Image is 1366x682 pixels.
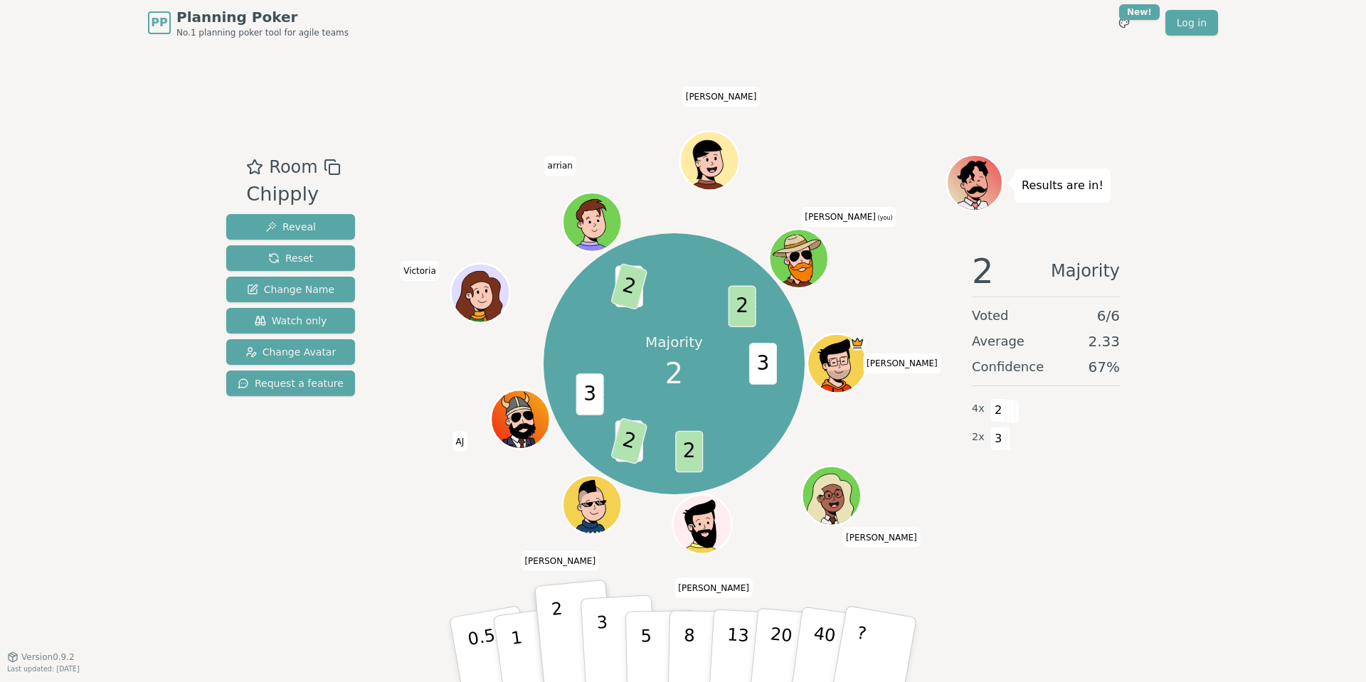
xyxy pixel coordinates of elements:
[1022,176,1103,196] p: Results are in!
[610,417,648,465] span: 2
[1088,331,1120,351] span: 2.33
[226,277,355,302] button: Change Name
[7,665,80,673] span: Last updated: [DATE]
[645,332,703,352] p: Majority
[972,430,985,445] span: 2 x
[226,308,355,334] button: Watch only
[972,331,1024,351] span: Average
[21,651,75,663] span: Version 0.9.2
[246,180,340,209] div: Chipply
[771,231,827,287] button: Click to change your avatar
[842,528,921,548] span: Click to change your name
[990,427,1007,451] span: 3
[7,651,75,663] button: Version0.9.2
[972,357,1044,377] span: Confidence
[972,401,985,417] span: 4 x
[674,578,753,598] span: Click to change your name
[255,314,327,328] span: Watch only
[876,215,893,221] span: (you)
[269,154,317,180] span: Room
[729,286,756,328] span: 2
[544,156,576,176] span: Click to change your name
[400,261,440,281] span: Click to change your name
[972,254,994,288] span: 2
[749,343,777,385] span: 3
[990,398,1007,422] span: 2
[850,336,865,351] span: Matthew is the host
[151,14,167,31] span: PP
[245,345,337,359] span: Change Avatar
[176,27,349,38] span: No.1 planning poker tool for agile teams
[226,339,355,365] button: Change Avatar
[226,214,355,240] button: Reveal
[1051,254,1120,288] span: Majority
[682,87,761,107] span: Click to change your name
[801,207,896,227] span: Click to change your name
[265,220,316,234] span: Reveal
[1089,357,1120,377] span: 67 %
[268,251,313,265] span: Reset
[521,551,599,571] span: Click to change your name
[246,154,263,180] button: Add as favourite
[1119,4,1160,20] div: New!
[247,282,334,297] span: Change Name
[238,376,344,390] span: Request a feature
[610,263,648,311] span: 2
[1165,10,1218,36] a: Log in
[972,306,1009,326] span: Voted
[863,353,941,373] span: Click to change your name
[452,432,467,452] span: Click to change your name
[1097,306,1120,326] span: 6 / 6
[226,245,355,271] button: Reset
[676,431,704,473] span: 2
[551,599,569,676] p: 2
[226,371,355,396] button: Request a feature
[665,352,683,395] span: 2
[1111,10,1137,36] button: New!
[176,7,349,27] span: Planning Poker
[576,373,604,415] span: 3
[148,7,349,38] a: PPPlanning PokerNo.1 planning poker tool for agile teams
